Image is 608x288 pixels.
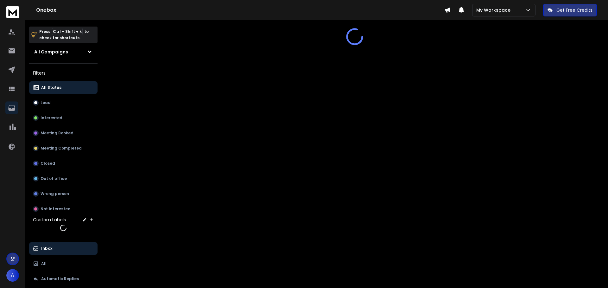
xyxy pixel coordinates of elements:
button: All [29,257,98,270]
button: Out of office [29,172,98,185]
p: Wrong person [41,191,69,196]
button: All Campaigns [29,46,98,58]
button: Meeting Booked [29,127,98,139]
h1: Onebox [36,6,444,14]
button: Wrong person [29,187,98,200]
button: Automatic Replies [29,273,98,285]
span: Ctrl + Shift + k [52,28,83,35]
button: Closed [29,157,98,170]
p: All Status [41,85,61,90]
button: A [6,269,19,282]
p: Inbox [41,246,52,251]
h3: Filters [29,69,98,77]
button: Interested [29,112,98,124]
img: logo [6,6,19,18]
p: Meeting Booked [41,131,73,136]
button: Lead [29,96,98,109]
p: Lead [41,100,51,105]
h3: Custom Labels [33,217,66,223]
button: Not Interested [29,203,98,215]
p: Not Interested [41,206,71,211]
p: All [41,261,47,266]
p: Meeting Completed [41,146,82,151]
h1: All Campaigns [34,49,68,55]
p: Get Free Credits [556,7,592,13]
p: My Workspace [476,7,513,13]
button: Meeting Completed [29,142,98,155]
button: Get Free Credits [543,4,597,16]
p: Interested [41,115,62,120]
p: Closed [41,161,55,166]
p: Press to check for shortcuts. [39,28,89,41]
button: All Status [29,81,98,94]
p: Out of office [41,176,67,181]
p: Automatic Replies [41,276,79,281]
button: Inbox [29,242,98,255]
